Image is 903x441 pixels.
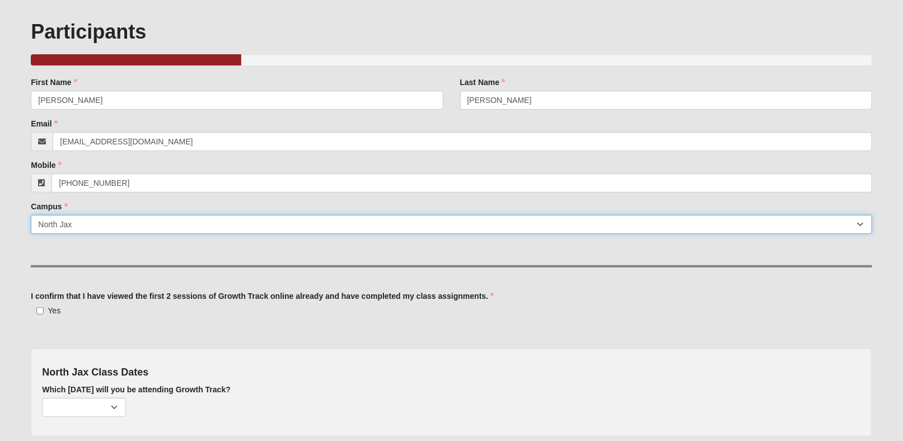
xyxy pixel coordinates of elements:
[48,306,60,315] span: Yes
[31,290,494,302] label: I confirm that I have viewed the first 2 sessions of Growth Track online already and have complet...
[31,201,67,212] label: Campus
[31,159,61,171] label: Mobile
[460,77,506,88] label: Last Name
[31,77,77,88] label: First Name
[31,118,57,129] label: Email
[42,367,860,379] h4: North Jax Class Dates
[31,20,872,44] h1: Participants
[36,307,44,315] input: Yes
[42,384,231,395] label: Which [DATE] will you be attending Growth Track?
